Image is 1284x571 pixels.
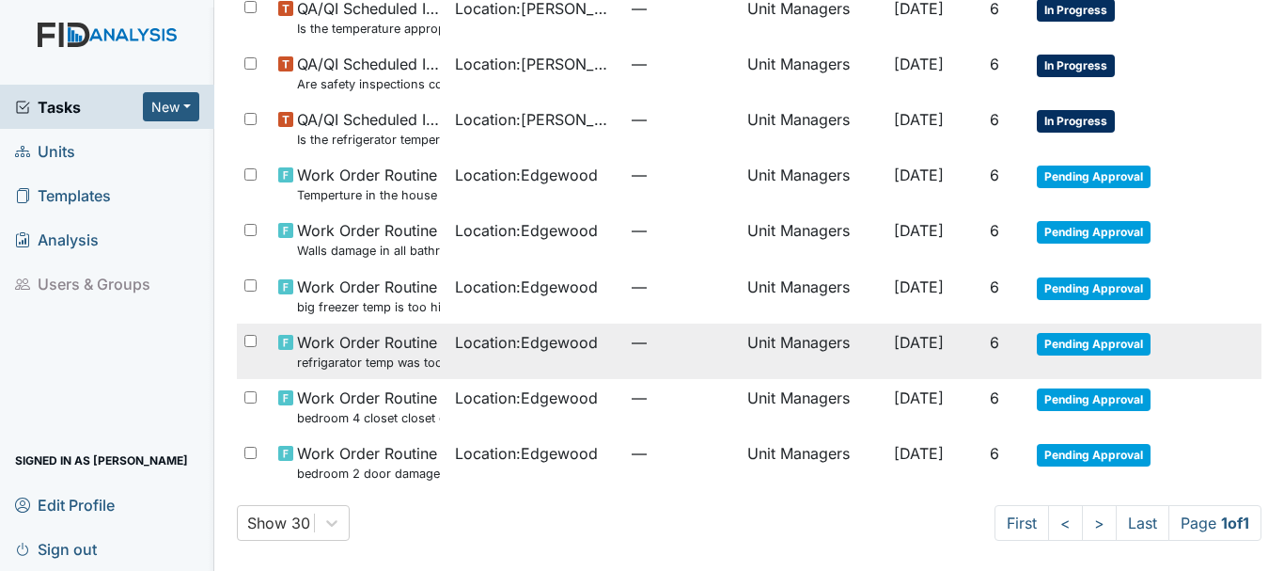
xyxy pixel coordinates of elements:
[297,186,440,204] small: Temperture in the house is too high whole house
[740,45,887,101] td: Unit Managers
[297,20,440,38] small: Is the temperature appropriate in the freezer(s)? (Between 0° & 10°)
[15,225,99,254] span: Analysis
[297,354,440,372] small: refrigarator temp was too high
[894,55,944,73] span: [DATE]
[15,136,75,166] span: Units
[297,53,440,93] span: QA/QI Scheduled Inspection Are safety inspections completed monthly and minutes completed quarterly?
[297,242,440,260] small: Walls damage in all bathrooms need repair
[1037,221,1151,244] span: Pending Approval
[632,276,732,298] span: —
[297,298,440,316] small: big freezer temp is too high
[1168,505,1261,541] span: Page
[990,333,999,352] span: 6
[740,212,887,267] td: Unit Managers
[297,465,440,483] small: bedroom 2 door damage knobs loose
[455,387,598,409] span: Location : Edgewood
[1037,444,1151,467] span: Pending Approval
[297,164,440,204] span: Work Order Routine Temperture in the house is too high whole house
[1037,55,1115,77] span: In Progress
[1048,505,1083,541] a: <
[632,387,732,409] span: —
[632,442,732,465] span: —
[990,278,999,296] span: 6
[15,181,111,210] span: Templates
[455,53,617,75] span: Location : [PERSON_NAME].
[455,219,598,242] span: Location : Edgewood
[894,444,944,463] span: [DATE]
[297,442,440,483] span: Work Order Routine bedroom 2 door damage knobs loose
[1037,333,1151,356] span: Pending Approval
[297,131,440,149] small: Is the refrigerator temperature between 34° and 40°?
[455,276,598,298] span: Location : Edgewood
[1116,505,1169,541] a: Last
[632,219,732,242] span: —
[990,55,999,73] span: 6
[15,96,143,119] a: Tasks
[894,333,944,352] span: [DATE]
[1082,505,1117,541] a: >
[990,166,999,184] span: 6
[740,268,887,324] td: Unit Managers
[632,53,732,75] span: —
[1037,110,1115,133] span: In Progress
[15,446,188,475] span: Signed in as [PERSON_NAME]
[994,505,1261,541] nav: task-pagination
[15,534,97,563] span: Sign out
[1037,278,1151,300] span: Pending Approval
[990,110,999,129] span: 6
[297,387,440,427] span: Work Order Routine bedroom 4 closet closet damage need to be repaired
[894,221,944,240] span: [DATE]
[1037,166,1151,188] span: Pending Approval
[894,278,944,296] span: [DATE]
[455,108,617,131] span: Location : [PERSON_NAME].
[990,444,999,463] span: 6
[247,512,310,534] div: Show 30
[990,221,999,240] span: 6
[740,156,887,212] td: Unit Managers
[740,435,887,490] td: Unit Managers
[740,324,887,379] td: Unit Managers
[297,331,440,372] span: Work Order Routine refrigarator temp was too high
[15,490,115,519] span: Edit Profile
[632,331,732,354] span: —
[297,108,440,149] span: QA/QI Scheduled Inspection Is the refrigerator temperature between 34° and 40°?
[894,389,944,407] span: [DATE]
[632,108,732,131] span: —
[990,389,999,407] span: 6
[632,164,732,186] span: —
[297,219,440,260] span: Work Order Routine Walls damage in all bathrooms need repair
[297,409,440,427] small: bedroom 4 closet closet damage need to be repaired
[455,331,598,354] span: Location : Edgewood
[740,379,887,435] td: Unit Managers
[143,92,199,121] button: New
[894,110,944,129] span: [DATE]
[994,505,1049,541] a: First
[1037,389,1151,411] span: Pending Approval
[297,276,440,316] span: Work Order Routine big freezer temp is too high
[1221,514,1249,532] strong: 1 of 1
[455,164,598,186] span: Location : Edgewood
[740,101,887,156] td: Unit Managers
[894,166,944,184] span: [DATE]
[297,75,440,93] small: Are safety inspections completed monthly and minutes completed quarterly?
[455,442,598,465] span: Location : Edgewood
